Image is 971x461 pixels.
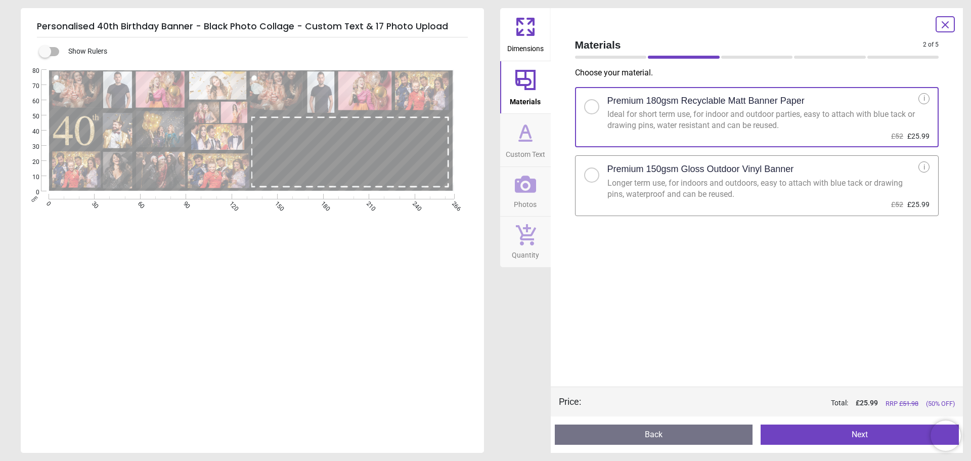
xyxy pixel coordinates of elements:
[506,145,545,160] span: Custom Text
[500,217,551,267] button: Quantity
[20,67,39,75] span: 80
[891,200,903,208] span: £52
[891,132,903,140] span: £52
[907,132,930,140] span: £25.99
[45,46,484,58] div: Show Rulers
[20,143,39,151] span: 30
[20,158,39,166] span: 20
[514,195,537,210] span: Photos
[607,163,794,176] h2: Premium 150gsm Gloss Outdoor Vinyl Banner
[575,67,947,78] p: Choose your material .
[555,425,753,445] button: Back
[860,399,878,407] span: 25.99
[500,61,551,114] button: Materials
[607,109,919,132] div: Ideal for short term use, for indoor and outdoor parties, easy to attach with blue tack or drawin...
[596,398,955,408] div: Total:
[20,128,39,136] span: 40
[500,167,551,217] button: Photos
[886,399,918,408] span: RRP
[923,40,939,49] span: 2 of 5
[37,16,468,37] h5: Personalised 40th Birthday Banner - Black Photo Collage - Custom Text & 17 Photo Upload
[20,112,39,121] span: 50
[507,39,544,54] span: Dimensions
[20,173,39,182] span: 10
[899,400,918,407] span: £ 51.98
[761,425,959,445] button: Next
[931,421,961,451] iframe: Brevo live chat
[20,188,39,197] span: 0
[559,395,581,408] div: Price :
[512,245,539,261] span: Quantity
[500,8,551,61] button: Dimensions
[918,161,930,173] div: i
[575,37,923,52] span: Materials
[510,92,541,107] span: Materials
[907,200,930,208] span: £25.99
[20,97,39,106] span: 60
[607,178,919,200] div: Longer term use, for indoors and outdoors, easy to attach with blue tack or drawing pins, waterpr...
[926,399,955,408] span: (50% OFF)
[607,95,805,107] h2: Premium 180gsm Recyclable Matt Banner Paper
[856,398,878,408] span: £
[918,93,930,104] div: i
[20,82,39,91] span: 70
[500,114,551,166] button: Custom Text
